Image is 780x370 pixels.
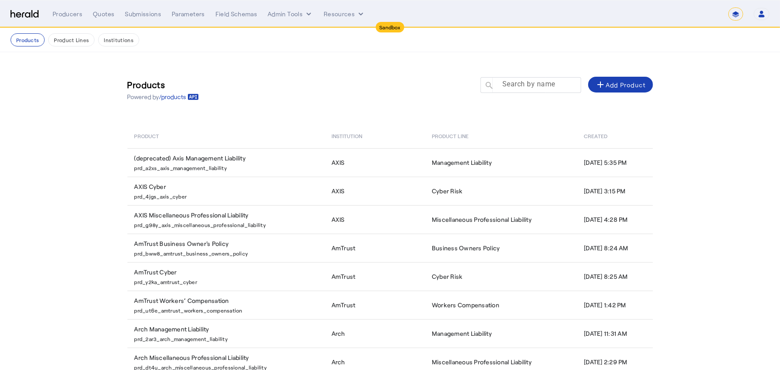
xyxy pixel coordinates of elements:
[93,10,114,18] div: Quotes
[577,148,653,177] td: [DATE] 5:35 PM
[595,79,606,90] mat-icon: add
[425,262,577,291] td: Cyber Risk
[577,177,653,205] td: [DATE] 3:15 PM
[268,10,313,18] button: internal dropdown menu
[325,148,425,177] td: AXIS
[577,234,653,262] td: [DATE] 8:24 AM
[577,262,653,291] td: [DATE] 8:25 AM
[425,148,577,177] td: Management Liability
[502,80,555,89] mat-label: Search by name
[577,205,653,234] td: [DATE] 4:28 PM
[577,319,653,348] td: [DATE] 11:31 AM
[125,10,161,18] div: Submissions
[324,10,365,18] button: Resources dropdown menu
[11,33,45,46] button: Products
[127,291,325,319] td: AmTrust Workers’ Compensation
[159,92,199,101] a: /products
[134,305,321,314] p: prd_ut6e_amtrust_workers_compensation
[53,10,82,18] div: Producers
[595,79,646,90] div: Add Product
[134,191,321,200] p: prd_4jgs_axis_cyber
[425,177,577,205] td: Cyber Risk
[127,148,325,177] td: (deprecated) Axis Management Liability
[134,163,321,171] p: prd_a2xs_axis_management_liability
[98,33,139,46] button: Institutions
[127,234,325,262] td: AmTrust Business Owner's Policy
[134,220,321,228] p: prd_g98y_axis_miscellaneous_professional_liability
[325,234,425,262] td: AmTrust
[215,10,258,18] div: Field Schemas
[127,177,325,205] td: AXIS Cyber
[134,277,321,285] p: prd_y2ka_amtrust_cyber
[127,78,199,91] h3: Products
[172,10,205,18] div: Parameters
[325,205,425,234] td: AXIS
[577,124,653,148] th: Created
[577,291,653,319] td: [DATE] 1:42 PM
[425,234,577,262] td: Business Owners Policy
[425,319,577,348] td: Management Liability
[325,124,425,148] th: Institution
[127,262,325,291] td: AmTrust Cyber
[325,319,425,348] td: Arch
[127,205,325,234] td: AXIS Miscellaneous Professional Liability
[325,291,425,319] td: AmTrust
[425,291,577,319] td: Workers Compensation
[134,248,321,257] p: prd_bww8_amtrust_business_owners_policy
[134,334,321,342] p: prd_2ar3_arch_management_liability
[48,33,95,46] button: Product Lines
[325,262,425,291] td: AmTrust
[127,124,325,148] th: Product
[127,319,325,348] td: Arch Management Liability
[11,10,39,18] img: Herald Logo
[480,81,495,92] mat-icon: search
[588,77,653,92] button: Add Product
[127,92,199,101] p: Powered by
[376,22,404,32] div: Sandbox
[325,177,425,205] td: AXIS
[425,205,577,234] td: Miscellaneous Professional Liability
[425,124,577,148] th: Product Line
